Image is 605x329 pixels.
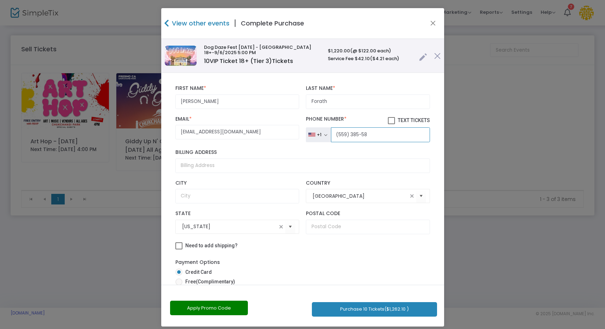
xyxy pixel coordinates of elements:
span: | [229,17,241,30]
button: Select [285,219,295,234]
h4: Complete Purchase [241,18,304,28]
label: Billing Address [175,149,430,156]
h6: Service Fee $42.10 [328,56,412,62]
div: +1 [317,132,321,138]
span: (@ $122.00 each) [350,47,391,54]
label: Email [175,116,299,122]
input: First Name [175,94,299,109]
span: Text Tickets [398,117,430,123]
span: Tickets [272,57,293,65]
label: First Name [175,85,299,92]
input: Select State [182,223,277,230]
label: Payment Options [175,259,220,266]
h6: Dog Daze Fest [DATE] - [GEOGRAPHIC_DATA] 18+ [204,45,320,56]
input: Select Country [313,192,407,200]
input: Email [175,125,299,139]
button: Purchase 10 Tickets($1,262.10 ) [312,302,437,317]
span: Free [182,278,235,285]
span: clear [408,192,416,200]
input: Postal Code [306,220,430,234]
label: Phone Number [306,116,430,125]
input: Phone Number [331,127,430,142]
span: clear [277,223,285,231]
span: 10 [204,57,210,65]
span: -9/6/2025 5:00 PM [212,49,256,56]
span: VIP Ticket 18+ (Tier 3) [204,57,293,65]
span: ($4.21 each) [370,55,399,62]
img: Dog-Daze-Flyer-phase2copy.JPEG [165,46,197,66]
span: Need to add shipping? [185,243,238,248]
label: Country [306,180,430,186]
input: City [175,189,299,203]
button: Apply Promo Code [170,301,248,315]
img: cross.png [434,53,441,59]
label: State [175,210,299,217]
button: +1 [306,127,331,142]
label: Postal Code [306,210,430,217]
input: Billing Address [175,158,430,173]
h6: $1,220.00 [328,48,412,54]
input: Last Name [306,94,430,109]
label: City [175,180,299,186]
span: Credit Card [182,269,212,276]
button: Close [428,19,437,28]
label: Last Name [306,85,430,92]
span: (Complimentary) [196,279,235,284]
h4: View other events [170,18,229,28]
button: Select [416,189,426,203]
